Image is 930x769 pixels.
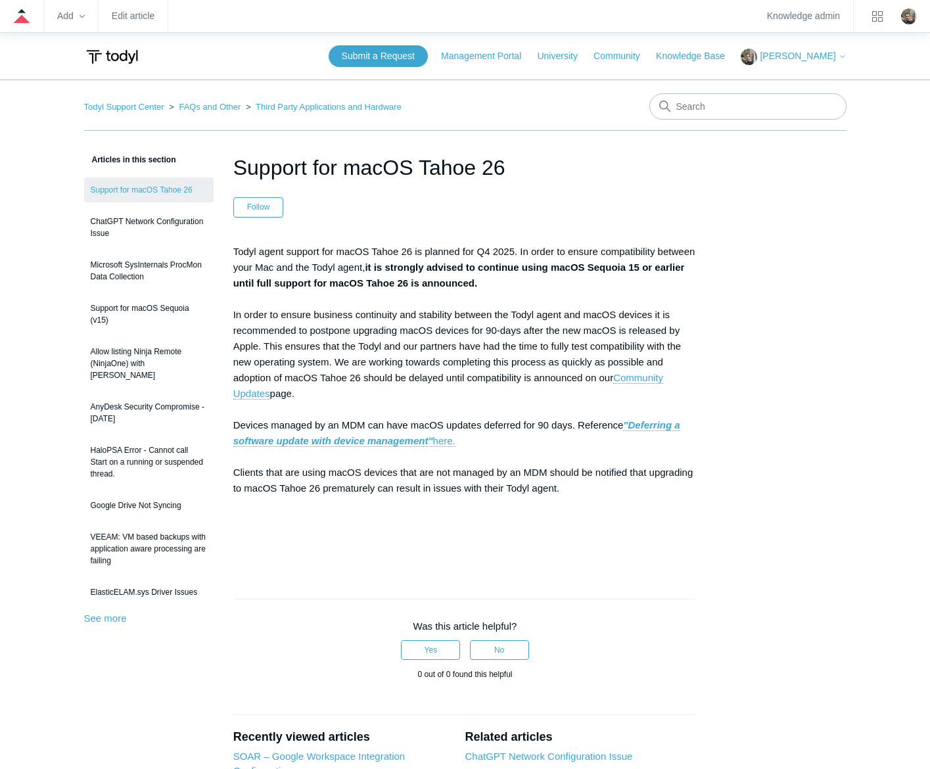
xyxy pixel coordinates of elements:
[760,51,835,61] span: [PERSON_NAME]
[84,209,214,246] a: ChatGPT Network Configuration Issue
[84,580,214,605] a: ElasticELAM.sys Driver Issues
[166,102,243,112] li: FAQs and Other
[741,49,846,65] button: [PERSON_NAME]
[84,102,167,112] li: Todyl Support Center
[233,244,697,559] p: Todyl agent support for macOS Tahoe 26 is planned for Q4 2025. In order to ensure compatibility b...
[470,640,529,660] button: This article was not helpful
[256,102,402,112] a: Third Party Applications and Hardware
[84,613,127,624] a: See more
[417,670,512,679] span: 0 out of 0 found this helpful
[233,152,697,183] h1: Support for macOS Tahoe 26
[57,12,85,20] zd-hc-trigger: Add
[84,102,164,112] a: Todyl Support Center
[656,49,738,63] a: Knowledge Base
[233,262,685,289] strong: it is strongly advised to continue using macOS Sequoia 15 or earlier until full support for macOS...
[84,252,214,289] a: Microsoft SysInternals ProcMon Data Collection
[84,394,214,431] a: AnyDesk Security Compromise - [DATE]
[767,12,840,20] a: Knowledge admin
[233,728,452,746] h2: Recently viewed articles
[84,493,214,518] a: Google Drive Not Syncing
[84,339,214,388] a: Allow listing Ninja Remote (NinjaOne) with [PERSON_NAME]
[329,45,428,67] a: Submit a Request
[233,419,680,447] a: "Deferring a software update with device management"here.
[84,438,214,486] a: HaloPSA Error - Cannot call Start on a running or suspended thread.
[537,49,590,63] a: University
[84,155,176,164] span: Articles in this section
[84,296,214,333] a: Support for macOS Sequoia (v15)
[465,751,632,762] a: ChatGPT Network Configuration Issue
[233,372,663,400] a: Community Updates
[84,45,140,69] img: Todyl Support Center Help Center home page
[84,177,214,202] a: Support for macOS Tahoe 26
[112,12,154,20] a: Edit article
[84,524,214,573] a: VEEAM: VM based backups with application aware processing are failing
[441,49,534,63] a: Management Portal
[243,102,402,112] li: Third Party Applications and Hardware
[649,93,847,120] input: Search
[465,728,697,746] h2: Related articles
[179,102,241,112] a: FAQs and Other
[233,419,680,446] strong: "Deferring a software update with device management"
[901,9,917,24] zd-hc-trigger: Click your profile icon to open the profile menu
[593,49,653,63] a: Community
[233,197,284,217] button: Follow Article
[413,620,517,632] span: Was this article helpful?
[401,640,460,660] button: This article was helpful
[901,9,917,24] img: user avatar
